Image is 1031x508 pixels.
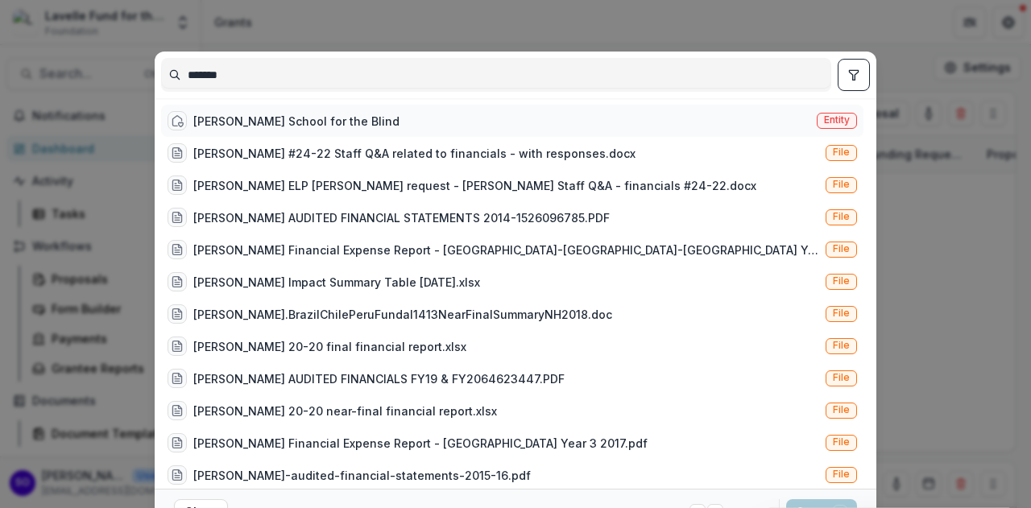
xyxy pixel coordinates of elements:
[833,469,850,480] span: File
[193,306,612,323] div: [PERSON_NAME].BrazilChilePeruFundal1413NearFinalSummaryNH2018.doc
[833,308,850,319] span: File
[193,403,497,419] div: [PERSON_NAME] 20-20 near-final financial report.xlsx
[193,177,756,194] div: [PERSON_NAME] ELP [PERSON_NAME] request - [PERSON_NAME] Staff Q&A - financials #24-22.docx
[193,209,610,226] div: [PERSON_NAME] AUDITED FINANCIAL STATEMENTS 2014-1526096785.PDF
[833,275,850,287] span: File
[833,147,850,158] span: File
[193,370,565,387] div: [PERSON_NAME] AUDITED FINANCIALS FY19 & FY2064623447.PDF
[833,340,850,351] span: File
[833,436,850,448] span: File
[193,435,648,452] div: [PERSON_NAME] Financial Expense Report - [GEOGRAPHIC_DATA] Year 3 2017.pdf
[833,211,850,222] span: File
[193,338,466,355] div: [PERSON_NAME] 20-20 final financial report.xlsx
[833,243,850,254] span: File
[833,404,850,415] span: File
[824,114,850,126] span: Entity
[193,467,531,484] div: [PERSON_NAME]-audited-financial-statements-2015-16.pdf
[193,274,480,291] div: [PERSON_NAME] Impact Summary Table [DATE].xlsx
[833,179,850,190] span: File
[193,145,636,162] div: [PERSON_NAME] #24-22 Staff Q&A related to financials - with responses.docx
[833,372,850,383] span: File
[193,242,819,258] div: [PERSON_NAME] Financial Expense Report - [GEOGRAPHIC_DATA]-[GEOGRAPHIC_DATA]-[GEOGRAPHIC_DATA] Ye...
[193,113,400,130] div: [PERSON_NAME] School for the Blind
[838,59,870,91] button: toggle filters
